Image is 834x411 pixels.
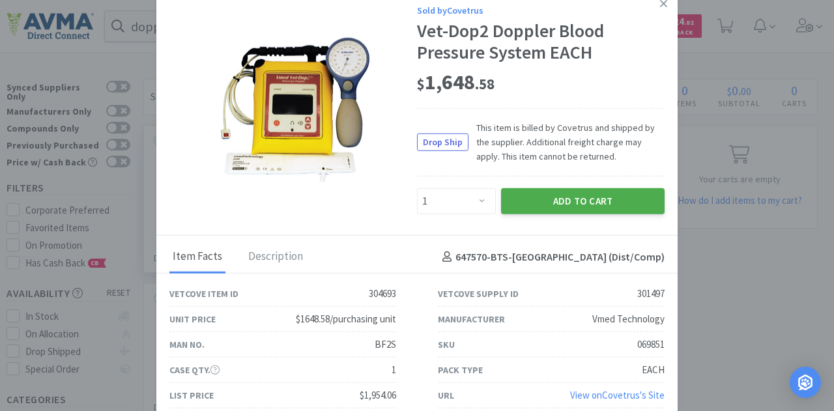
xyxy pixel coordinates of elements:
[417,20,665,64] div: Vet-Dop2 Doppler Blood Pressure System EACH
[417,75,425,93] span: $
[642,362,665,378] div: EACH
[169,312,216,326] div: Unit Price
[438,337,455,352] div: SKU
[169,388,214,403] div: List Price
[592,311,665,327] div: Vmed Technology
[438,287,519,301] div: Vetcove Supply ID
[418,134,468,150] span: Drop Ship
[169,337,205,352] div: Man No.
[637,337,665,352] div: 069851
[438,388,454,403] div: URL
[296,311,396,327] div: $1648.58/purchasing unit
[438,363,483,377] div: Pack Type
[169,241,225,274] div: Item Facts
[790,367,821,398] div: Open Intercom Messenger
[468,120,665,163] span: This item is billed by Covetrus and shipped by the supplier. Additional freight charge may apply....
[375,337,396,352] div: BF2S
[437,248,665,265] h4: 647570-BTS - [GEOGRAPHIC_DATA] (Dist/Comp)
[417,3,665,17] div: Sold by Covetrus
[360,388,396,403] div: $1,954.06
[369,286,396,302] div: 304693
[637,286,665,302] div: 301497
[417,69,495,95] span: 1,648
[570,389,665,401] a: View onCovetrus's Site
[212,35,375,182] img: 7d9822a7b1e141afac03df62e5d171d3_301497.png
[169,363,220,377] div: Case Qty.
[475,75,495,93] span: . 58
[392,362,396,378] div: 1
[245,241,306,274] div: Description
[169,287,238,301] div: Vetcove Item ID
[501,188,665,214] button: Add to Cart
[438,312,505,326] div: Manufacturer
